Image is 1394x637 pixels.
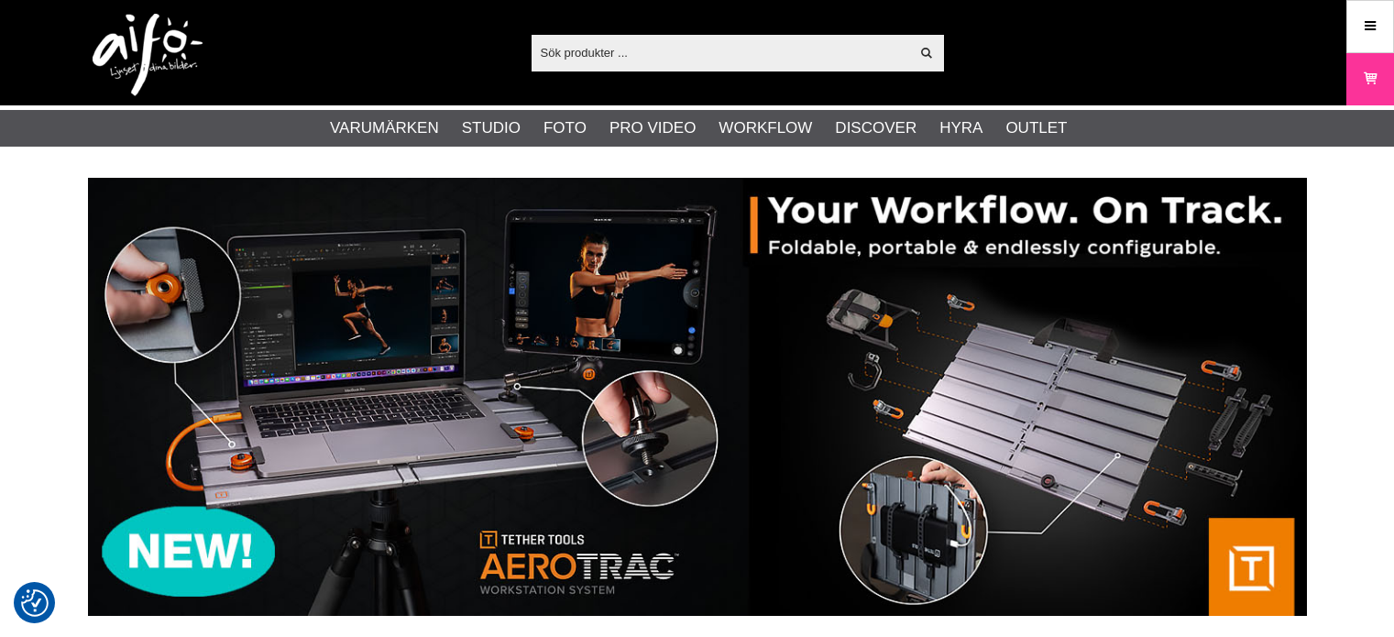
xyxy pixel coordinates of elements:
img: Annons:007 banner-header-aerotrac-1390x500.jpg [88,178,1307,616]
a: Workflow [719,116,812,140]
a: Pro Video [609,116,696,140]
a: Studio [462,116,521,140]
input: Sök produkter ... [532,38,910,66]
a: Outlet [1005,116,1067,140]
img: Revisit consent button [21,589,49,617]
a: Discover [835,116,917,140]
a: Foto [543,116,587,140]
a: Hyra [939,116,982,140]
img: logo.png [93,14,203,96]
a: Varumärken [330,116,439,140]
button: Samtyckesinställningar [21,587,49,620]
